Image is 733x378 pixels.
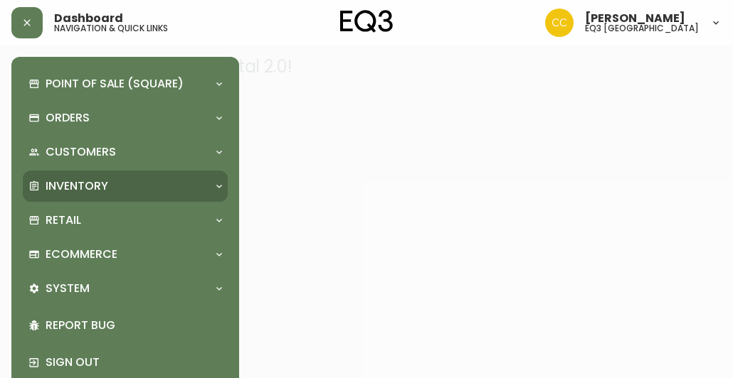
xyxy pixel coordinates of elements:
div: Inventory [23,171,228,202]
p: Ecommerce [46,247,117,262]
div: Customers [23,136,228,168]
p: Retail [46,212,81,228]
div: Point of Sale (Square) [23,68,228,99]
p: Customers [46,144,116,160]
p: Report Bug [46,318,222,333]
p: Sign Out [46,355,222,370]
img: e5ae74ce19ac3445ee91f352311dd8f4 [545,9,574,37]
div: Report Bug [23,307,228,344]
h5: eq3 [GEOGRAPHIC_DATA] [585,24,699,33]
img: logo [340,10,393,33]
p: System [46,281,90,296]
span: [PERSON_NAME] [585,13,685,24]
p: Point of Sale (Square) [46,76,184,92]
div: System [23,273,228,304]
h5: navigation & quick links [54,24,168,33]
span: Dashboard [54,13,123,24]
div: Retail [23,205,228,236]
div: Ecommerce [23,239,228,270]
p: Orders [46,110,90,126]
div: Orders [23,102,228,134]
p: Inventory [46,178,108,194]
